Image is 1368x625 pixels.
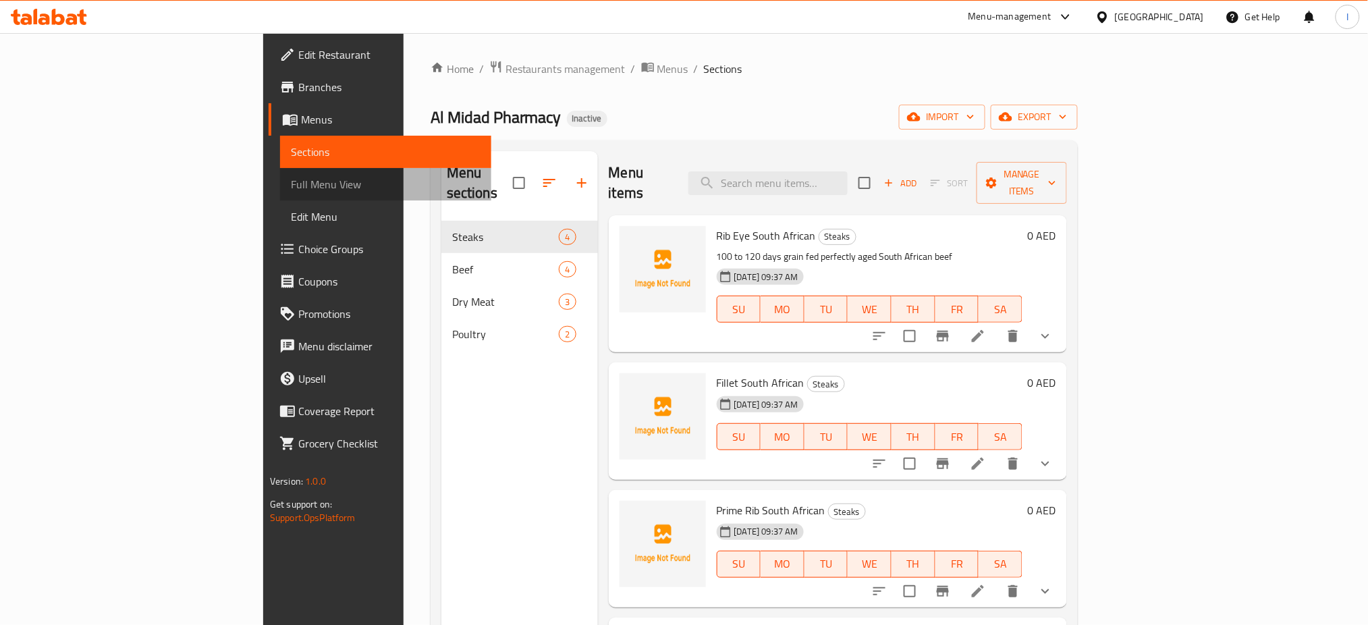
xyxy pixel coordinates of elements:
span: Sections [291,144,481,160]
span: Select section first [922,173,977,194]
div: items [559,294,576,310]
a: Grocery Checklist [269,427,492,460]
span: FR [941,554,974,574]
span: Fillet South African [717,373,804,393]
a: Promotions [269,298,492,330]
span: Get support on: [270,495,332,513]
span: Edit Menu [291,209,481,225]
span: SU [723,554,756,574]
div: items [559,261,576,277]
button: TH [892,551,935,578]
span: TH [897,554,930,574]
button: MO [761,551,804,578]
div: Poultry [452,326,559,342]
nav: breadcrumb [431,60,1078,78]
button: Add section [566,167,598,199]
div: [GEOGRAPHIC_DATA] [1115,9,1204,24]
span: TU [810,554,843,574]
div: Steaks [452,229,559,245]
div: items [559,229,576,245]
div: Beef4 [441,253,598,286]
button: TH [892,296,935,323]
div: Steaks [819,229,856,245]
a: Sections [280,136,492,168]
span: Steaks [808,377,844,392]
span: Coverage Report [298,403,481,419]
a: Choice Groups [269,233,492,265]
span: WE [853,427,886,447]
span: MO [766,554,799,574]
span: Edit Restaurant [298,47,481,63]
span: Sections [704,61,742,77]
button: FR [935,296,979,323]
a: Edit Menu [280,200,492,233]
span: SA [984,427,1017,447]
button: TU [804,423,848,450]
span: Select all sections [505,169,533,197]
span: export [1002,109,1067,126]
span: SA [984,554,1017,574]
span: TH [897,300,930,319]
a: Edit menu item [970,328,986,344]
span: 2 [559,328,575,341]
button: show more [1029,447,1062,480]
a: Restaurants management [489,60,626,78]
span: Inactive [567,113,607,124]
button: sort-choices [863,320,896,352]
span: [DATE] 09:37 AM [729,271,804,283]
a: Menus [641,60,688,78]
img: Fillet South African [620,373,706,460]
span: Select to update [896,322,924,350]
div: items [559,326,576,342]
button: MO [761,423,804,450]
span: Manage items [987,166,1056,200]
span: Coupons [298,273,481,290]
a: Edit Restaurant [269,38,492,71]
button: Branch-specific-item [927,575,959,607]
span: Beef [452,261,559,277]
button: WE [848,296,892,323]
button: FR [935,423,979,450]
span: Version: [270,472,303,490]
div: Dry Meat3 [441,286,598,318]
a: Edit menu item [970,456,986,472]
img: Prime Rib South African [620,501,706,587]
span: Full Menu View [291,176,481,192]
span: Branches [298,79,481,95]
button: Branch-specific-item [927,447,959,480]
button: show more [1029,575,1062,607]
span: FR [941,427,974,447]
svg: Show Choices [1037,583,1054,599]
button: show more [1029,320,1062,352]
span: I [1346,9,1348,24]
span: 4 [559,231,575,244]
span: SU [723,300,756,319]
span: Dry Meat [452,294,559,310]
button: export [991,105,1078,130]
a: Menu disclaimer [269,330,492,362]
span: 1.0.0 [305,472,326,490]
span: WE [853,300,886,319]
h6: 0 AED [1028,501,1056,520]
span: import [910,109,975,126]
button: Manage items [977,162,1067,204]
button: FR [935,551,979,578]
span: FR [941,300,974,319]
button: delete [997,447,1029,480]
button: TU [804,296,848,323]
input: search [688,171,848,195]
span: TU [810,300,843,319]
a: Upsell [269,362,492,395]
button: WE [848,551,892,578]
div: Steaks4 [441,221,598,253]
span: Menus [657,61,688,77]
div: Poultry2 [441,318,598,350]
a: Edit menu item [970,583,986,599]
button: TU [804,551,848,578]
button: SU [717,423,761,450]
button: sort-choices [863,447,896,480]
span: Select to update [896,577,924,605]
a: Coverage Report [269,395,492,427]
a: Support.OpsPlatform [270,509,356,526]
span: Menus [301,111,481,128]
